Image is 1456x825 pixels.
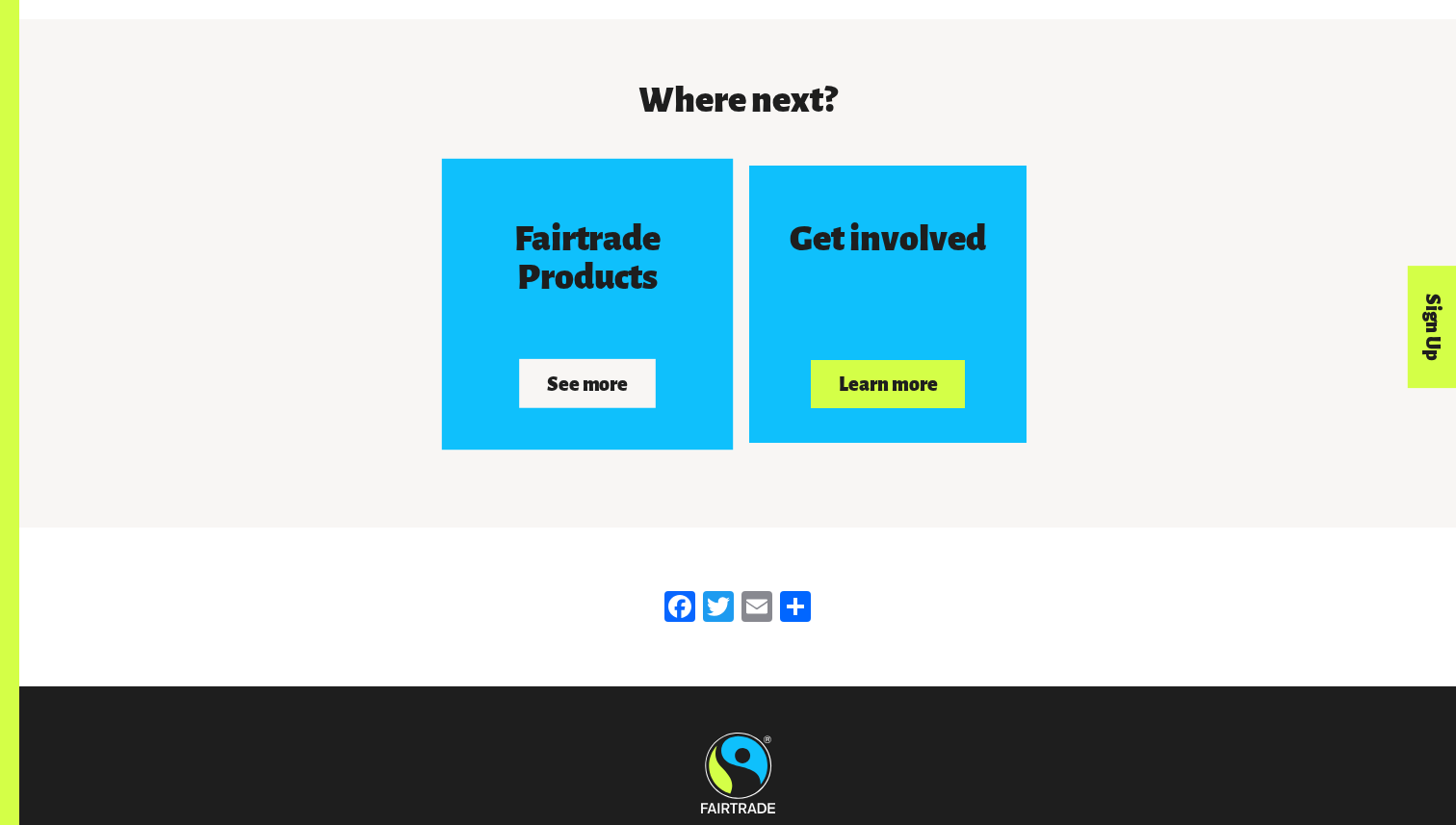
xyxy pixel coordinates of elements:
[519,360,656,408] button: See more
[749,166,1027,443] a: Get involved Learn more
[248,81,1227,119] h3: Where next?
[442,159,733,450] a: Fairtrade Products See more
[738,591,776,625] a: Email
[776,591,815,625] a: Share
[661,591,699,625] a: Facebook
[483,220,690,297] h3: Fairtrade Products
[790,219,986,258] h3: Get involved
[701,733,775,813] img: Fairtrade Australia New Zealand logo
[699,591,738,625] a: Twitter
[811,360,965,409] button: Learn more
